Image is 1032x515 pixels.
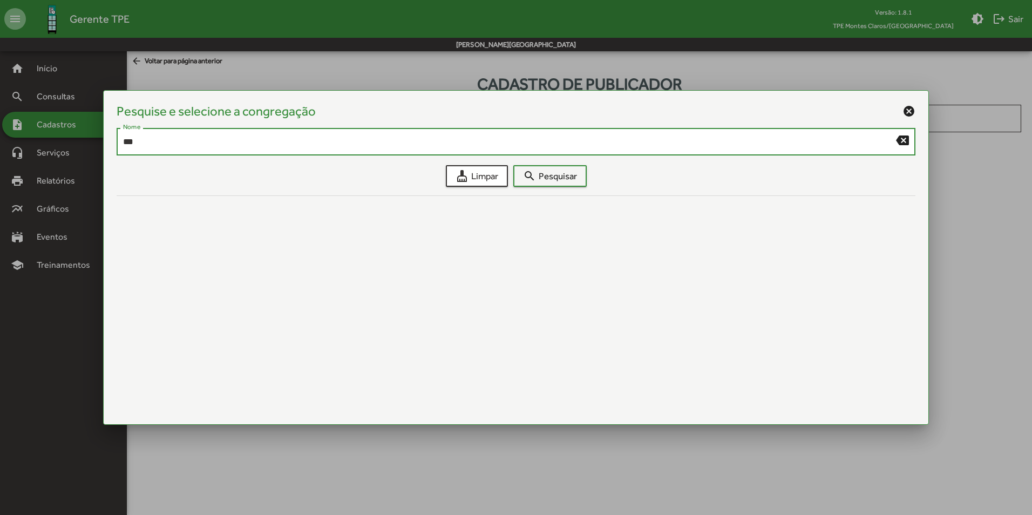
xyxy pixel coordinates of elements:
mat-icon: search [523,170,536,182]
button: Limpar [446,165,508,187]
span: Limpar [456,166,498,186]
h4: Pesquise e selecione a congregação [117,104,316,119]
mat-icon: cancel [902,105,915,118]
mat-icon: backspace [896,133,909,146]
button: Pesquisar [513,165,587,187]
mat-icon: cleaning_services [456,170,469,182]
span: Pesquisar [523,166,577,186]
